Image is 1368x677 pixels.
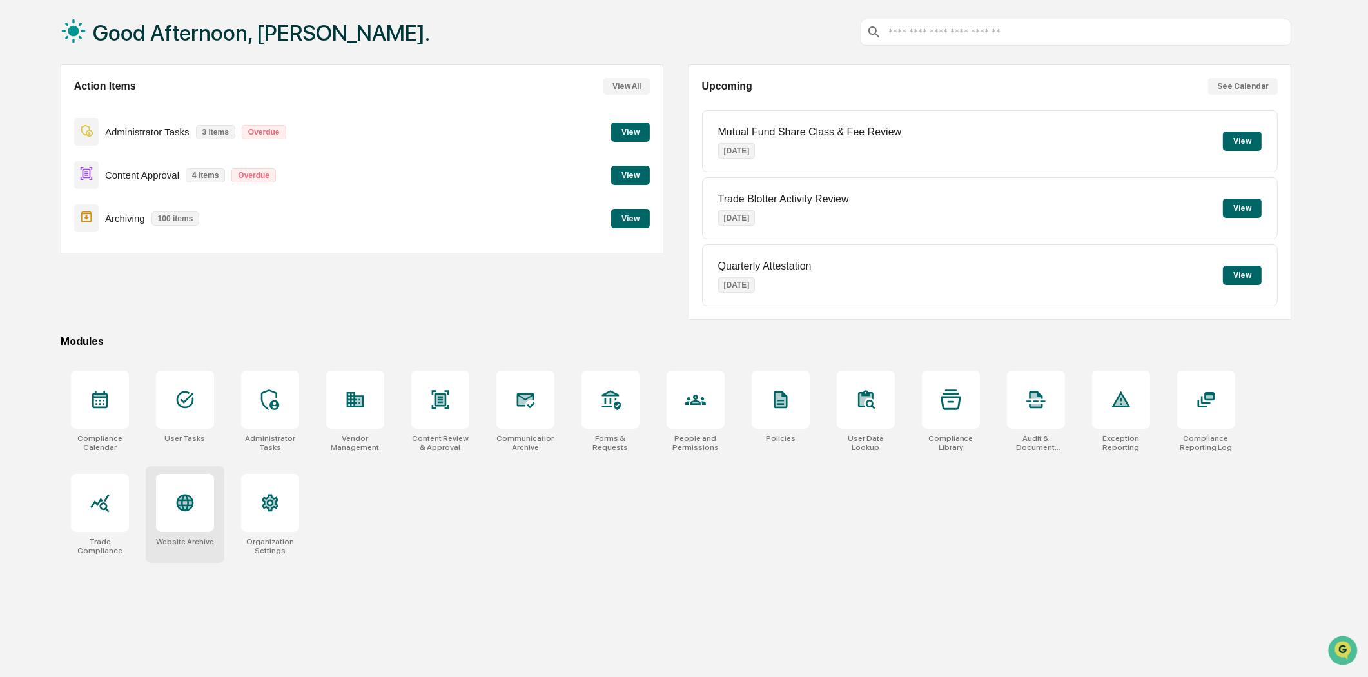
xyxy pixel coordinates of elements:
a: 🖐️Preclearance [8,157,88,181]
div: Audit & Document Logs [1007,434,1065,452]
div: Compliance Calendar [71,434,129,452]
div: Trade Compliance [71,537,129,555]
iframe: Open customer support [1327,634,1362,669]
button: View [1223,132,1262,151]
div: User Tasks [164,434,205,443]
div: Modules [61,335,1292,348]
p: Administrator Tasks [105,126,190,137]
a: Powered byPylon [91,218,156,228]
button: View [1223,199,1262,218]
p: Mutual Fund Share Class & Fee Review [718,126,902,138]
div: 🔎 [13,188,23,199]
p: Quarterly Attestation [718,260,812,272]
button: View [611,166,650,185]
button: View [611,123,650,142]
div: Administrator Tasks [241,434,299,452]
div: Exception Reporting [1092,434,1150,452]
a: View [611,211,650,224]
a: 🔎Data Lookup [8,182,86,205]
p: Content Approval [105,170,179,181]
button: View [611,209,650,228]
div: Forms & Requests [581,434,640,452]
div: 🖐️ [13,164,23,174]
button: See Calendar [1208,78,1278,95]
p: [DATE] [718,277,756,293]
a: View [611,168,650,181]
span: Attestations [106,162,160,175]
div: Organization Settings [241,537,299,555]
span: Preclearance [26,162,83,175]
p: 4 items [186,168,225,182]
a: 🗄️Attestations [88,157,165,181]
div: User Data Lookup [837,434,895,452]
h2: Upcoming [702,81,752,92]
img: 1746055101610-c473b297-6a78-478c-a979-82029cc54cd1 [13,99,36,122]
p: Trade Blotter Activity Review [718,193,849,205]
p: Archiving [105,213,145,224]
div: Policies [766,434,796,443]
div: Communications Archive [496,434,554,452]
p: Overdue [231,168,276,182]
div: Compliance Reporting Log [1177,434,1235,452]
h2: Action Items [74,81,136,92]
p: [DATE] [718,143,756,159]
div: Start new chat [44,99,211,112]
p: 100 items [151,211,200,226]
button: View [1223,266,1262,285]
p: How can we help? [13,27,235,48]
span: Pylon [128,219,156,228]
p: Overdue [242,125,286,139]
div: We're available if you need us! [44,112,163,122]
a: View [611,125,650,137]
div: Content Review & Approval [411,434,469,452]
p: [DATE] [718,210,756,226]
button: View All [603,78,650,95]
div: Vendor Management [326,434,384,452]
button: Start new chat [219,103,235,118]
div: People and Permissions [667,434,725,452]
p: 3 items [196,125,235,139]
div: 🗄️ [93,164,104,174]
div: Website Archive [156,537,214,546]
span: Data Lookup [26,187,81,200]
div: Compliance Library [922,434,980,452]
h1: Good Afternoon, [PERSON_NAME]. [93,20,430,46]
